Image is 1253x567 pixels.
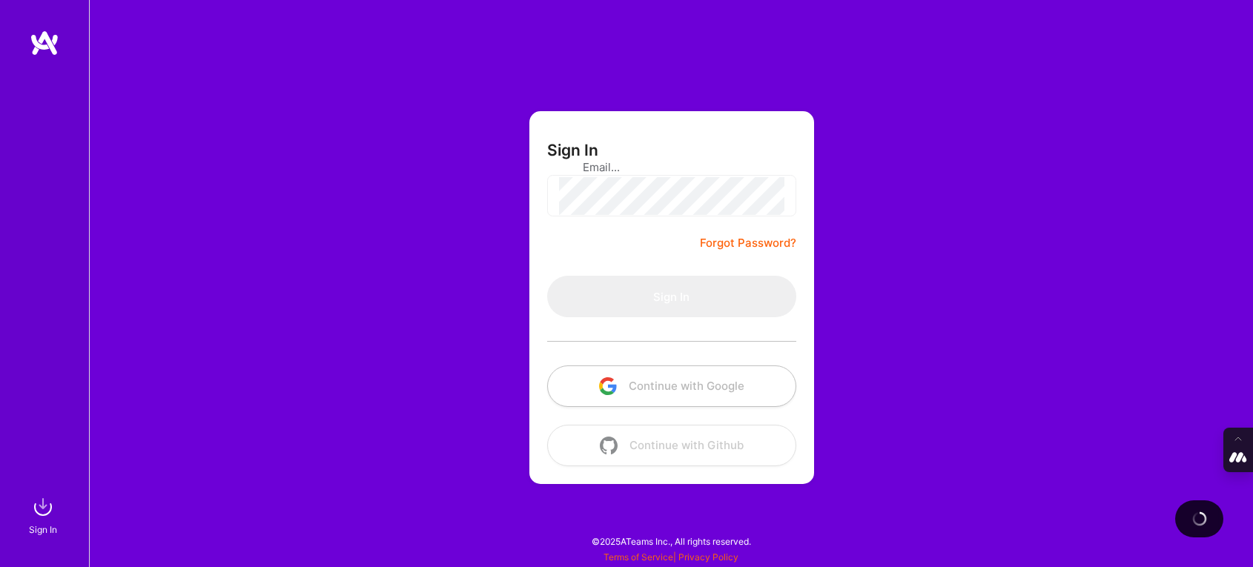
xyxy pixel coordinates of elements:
[31,492,58,537] a: sign inSign In
[604,551,673,563] a: Terms of Service
[583,148,761,186] input: Email...
[547,365,796,407] button: Continue with Google
[600,437,618,454] img: icon
[678,551,738,563] a: Privacy Policy
[599,377,617,395] img: icon
[30,30,59,56] img: logo
[28,492,58,522] img: sign in
[547,276,796,317] button: Sign In
[547,425,796,466] button: Continue with Github
[604,551,738,563] span: |
[89,523,1253,560] div: © 2025 ATeams Inc., All rights reserved.
[700,234,796,252] a: Forgot Password?
[1189,508,1209,528] img: loading
[29,522,57,537] div: Sign In
[547,141,598,159] h3: Sign In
